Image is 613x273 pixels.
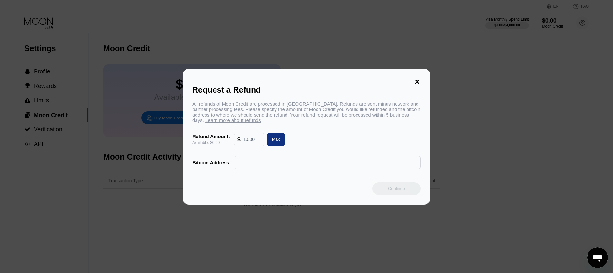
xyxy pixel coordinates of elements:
div: Max [272,136,280,142]
div: Bitcoin Address: [192,160,231,165]
div: Refund Amount: [192,134,230,139]
div: Request a Refund [192,85,421,95]
input: 10.00 [243,133,261,146]
div: Max [264,133,285,146]
div: All refunds of Moon Credit are processed in [GEOGRAPHIC_DATA]. Refunds are sent minus network and... [192,101,421,123]
span: Learn more about refunds [205,118,261,123]
div: Available: $0.00 [192,140,230,145]
iframe: Кнопка запуска окна обмена сообщениями [587,247,608,268]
